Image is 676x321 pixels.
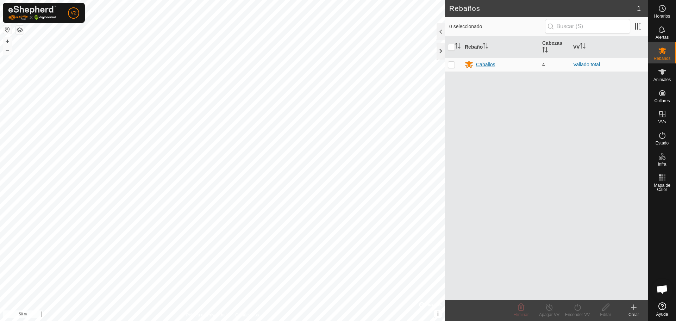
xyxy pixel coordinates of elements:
p-sorticon: Activar para ordenar [580,44,586,50]
div: Editar [591,311,620,318]
img: Logo Gallagher [8,6,56,20]
span: Mapa de Calor [650,183,674,192]
a: Contáctenos [235,312,259,318]
a: Política de Privacidad [186,312,227,318]
button: Capas del Mapa [15,26,24,34]
div: Caballos [476,61,495,68]
span: 0 seleccionado [449,23,545,30]
span: V2 [70,9,76,17]
th: Rebaño [462,37,539,58]
th: Cabezas [539,37,570,58]
p-sorticon: Activar para ordenar [455,44,461,50]
span: Rebaños [653,56,670,61]
button: – [3,46,12,55]
span: Eliminar [513,312,528,317]
span: Alertas [656,35,669,39]
button: Restablecer Mapa [3,25,12,34]
span: Collares [654,99,670,103]
span: 1 [637,3,641,14]
span: Infra [658,162,666,166]
div: Chat abierto [652,279,673,300]
div: Apagar VV [535,311,563,318]
div: Crear [620,311,648,318]
span: Ayuda [656,312,668,316]
span: VVs [658,120,666,124]
p-sorticon: Activar para ordenar [483,44,488,50]
span: Estado [656,141,669,145]
input: Buscar (S) [545,19,630,34]
span: 4 [542,62,545,67]
button: + [3,37,12,45]
button: i [434,310,442,318]
span: i [437,311,439,317]
p-sorticon: Activar para ordenar [542,48,548,54]
span: Animales [653,78,671,82]
a: Vallado total [573,62,600,67]
a: Ayuda [648,300,676,319]
th: VV [570,37,648,58]
h2: Rebaños [449,4,637,13]
span: Horarios [654,14,670,18]
div: Encender VV [563,311,591,318]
